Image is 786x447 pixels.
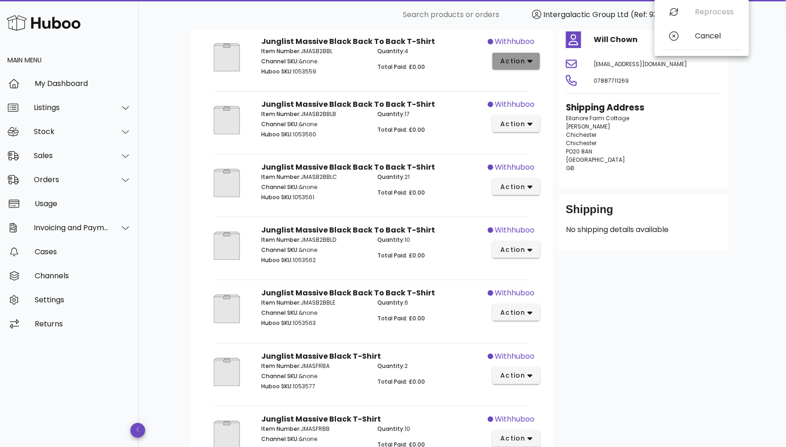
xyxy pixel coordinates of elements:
[261,414,381,424] strong: Junglist Massive Black T-Shirt
[261,425,301,433] span: Item Number:
[495,36,535,47] span: withhuboo
[594,77,629,85] span: 07887711269
[261,193,293,201] span: Huboo SKU:
[261,36,435,47] strong: Junglist Massive Black Back To Back T-Shirt
[203,36,250,79] img: Product Image
[6,13,80,33] img: Huboo Logo
[261,173,301,181] span: Item Number:
[377,362,405,370] span: Quantity:
[566,101,721,114] h3: Shipping Address
[261,319,366,327] p: 1053563
[492,116,540,132] button: action
[566,147,592,155] span: PO20 8AN
[203,351,250,393] img: Product Image
[544,9,629,20] span: Intergalactic Group Ltd
[495,162,535,173] span: withhuboo
[203,99,250,141] img: Product Image
[495,351,535,362] span: withhuboo
[377,189,425,196] span: Total Paid: £0.00
[377,47,405,55] span: Quantity:
[377,314,425,322] span: Total Paid: £0.00
[261,246,366,254] p: &none
[377,299,405,306] span: Quantity:
[34,223,109,232] div: Invoicing and Payments
[500,308,526,318] span: action
[495,99,535,110] span: withhuboo
[261,372,299,380] span: Channel SKU:
[34,127,109,136] div: Stock
[34,175,109,184] div: Orders
[261,162,435,172] strong: Junglist Massive Black Back To Back T-Shirt
[377,173,482,181] p: 21
[35,319,131,328] div: Returns
[261,309,366,317] p: &none
[377,251,425,259] span: Total Paid: £0.00
[495,288,535,299] span: withhuboo
[377,126,425,134] span: Total Paid: £0.00
[261,110,301,118] span: Item Number:
[261,382,293,390] span: Huboo SKU:
[261,299,301,306] span: Item Number:
[377,378,425,386] span: Total Paid: £0.00
[261,256,293,264] span: Huboo SKU:
[261,130,293,138] span: Huboo SKU:
[261,319,293,327] span: Huboo SKU:
[566,164,574,172] span: GB
[261,57,299,65] span: Channel SKU:
[261,351,381,361] strong: Junglist Massive Black T-Shirt
[377,362,482,370] p: 2
[631,9,669,20] span: (Ref: 9381)
[566,156,625,164] span: [GEOGRAPHIC_DATA]
[261,382,366,391] p: 1053577
[261,372,366,380] p: &none
[492,304,540,321] button: action
[492,53,540,69] button: action
[261,67,293,75] span: Huboo SKU:
[377,173,405,181] span: Quantity:
[261,120,366,129] p: &none
[261,183,366,191] p: &none
[261,67,366,76] p: 1053559
[377,47,482,55] p: 4
[566,202,721,224] div: Shipping
[500,371,526,380] span: action
[377,110,405,118] span: Quantity:
[34,103,109,112] div: Listings
[261,120,299,128] span: Channel SKU:
[377,236,405,244] span: Quantity:
[261,57,366,66] p: &none
[377,110,482,118] p: 17
[566,114,629,122] span: Ellanore Farm Cottage
[261,193,366,202] p: 1053561
[500,245,526,255] span: action
[261,110,366,118] p: JMASB2BBLB
[594,34,721,45] h4: Will Chown
[35,295,131,304] div: Settings
[500,119,526,129] span: action
[377,63,425,71] span: Total Paid: £0.00
[566,224,721,235] p: No shipping details available
[261,425,366,433] p: JMASFRBB
[261,130,366,139] p: 1053560
[203,288,250,330] img: Product Image
[261,47,366,55] p: JMASB2BBL
[377,425,405,433] span: Quantity:
[203,162,250,204] img: Product Image
[261,236,301,244] span: Item Number:
[500,434,526,443] span: action
[261,47,301,55] span: Item Number:
[203,225,250,267] img: Product Image
[377,236,482,244] p: 10
[35,199,131,208] div: Usage
[261,362,366,370] p: JMASFRBA
[35,79,131,88] div: My Dashboard
[500,182,526,192] span: action
[261,236,366,244] p: JMASB2BBLD
[594,60,687,68] span: [EMAIL_ADDRESS][DOMAIN_NAME]
[261,435,299,443] span: Channel SKU:
[261,99,435,110] strong: Junglist Massive Black Back To Back T-Shirt
[495,225,535,236] span: withhuboo
[35,247,131,256] div: Cases
[566,131,596,139] span: Chichester
[261,246,299,254] span: Channel SKU:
